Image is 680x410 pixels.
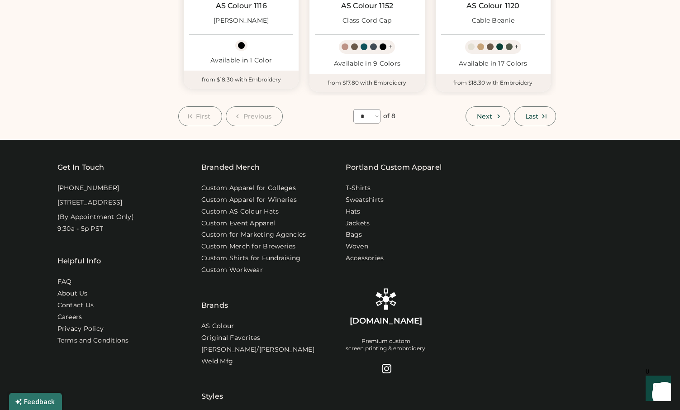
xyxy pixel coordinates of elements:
a: Custom Workwear [201,266,263,275]
a: AS Colour [201,322,234,331]
a: Custom Apparel for Wineries [201,195,297,205]
div: + [388,42,392,52]
button: First [178,106,222,126]
a: Custom for Marketing Agencies [201,230,306,239]
a: Custom AS Colour Hats [201,207,279,216]
a: Sweatshirts [346,195,384,205]
a: Custom Event Apparel [201,219,275,228]
div: Class Cord Cap [342,16,392,25]
a: AS Colour 1116 [216,1,267,10]
img: Rendered Logo - Screens [375,288,397,310]
a: AS Colour 1152 [341,1,393,10]
div: Brands [201,277,228,311]
div: (By Appointment Only) [57,213,134,222]
div: Terms and Conditions [57,336,129,345]
a: [PERSON_NAME]/[PERSON_NAME] [201,345,314,354]
button: Last [514,106,556,126]
div: Available in 1 Color [189,56,293,65]
a: AS Colour 1120 [466,1,519,10]
a: FAQ [57,277,72,286]
div: of 8 [383,112,395,121]
span: Next [477,113,492,119]
a: Accessories [346,254,384,263]
a: Custom Apparel for Colleges [201,184,296,193]
div: 9:30a - 5p PST [57,224,104,234]
a: Custom Shirts for Fundraising [201,254,300,263]
span: First [196,113,211,119]
a: Bags [346,230,362,239]
div: Get In Touch [57,162,105,173]
div: Cable Beanie [472,16,514,25]
div: Available in 17 Colors [441,59,545,68]
a: Custom Merch for Breweries [201,242,296,251]
a: Woven [346,242,368,251]
a: Hats [346,207,361,216]
iframe: Front Chat [637,369,676,408]
div: from $18.30 with Embroidery [436,74,551,92]
div: + [514,42,518,52]
div: Branded Merch [201,162,260,173]
span: Last [525,113,538,119]
div: Styles [201,368,223,402]
a: About Us [57,289,88,298]
a: T-Shirts [346,184,371,193]
div: from $18.30 with Embroidery [184,71,299,89]
a: Jackets [346,219,370,228]
div: Premium custom screen printing & embroidery. [346,338,427,352]
a: Weld Mfg [201,357,233,366]
div: Helpful Info [57,256,101,267]
a: Portland Custom Apparel [346,162,442,173]
a: Privacy Policy [57,324,104,334]
a: Careers [57,313,82,322]
a: Original Favorites [201,334,261,343]
div: [PHONE_NUMBER] [57,184,119,193]
span: Previous [243,113,272,119]
button: Next [466,106,510,126]
div: [PERSON_NAME] [214,16,269,25]
div: Available in 9 Colors [315,59,419,68]
div: from $17.80 with Embroidery [309,74,424,92]
button: Previous [226,106,283,126]
div: [STREET_ADDRESS] [57,198,123,207]
div: [DOMAIN_NAME] [350,315,422,327]
a: Contact Us [57,301,94,310]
